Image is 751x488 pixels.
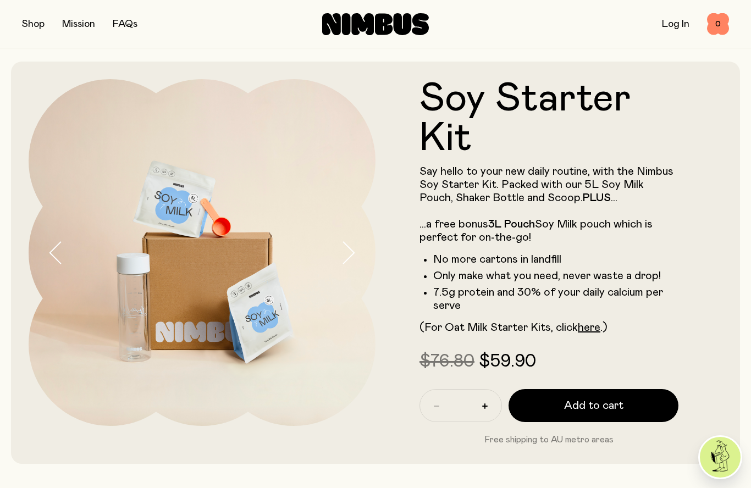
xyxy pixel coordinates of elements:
strong: Pouch [504,219,535,230]
button: Add to cart [509,389,678,422]
a: FAQs [113,19,137,29]
li: Only make what you need, never waste a drop! [433,269,678,282]
strong: 3L [488,219,501,230]
span: $76.80 [419,353,474,370]
strong: PLUS [583,192,611,203]
a: here [578,322,600,333]
a: Log In [662,19,689,29]
span: .) [600,322,608,333]
span: (For Oat Milk Starter Kits, click [419,322,578,333]
li: 7.5g protein and 30% of your daily calcium per serve [433,286,678,312]
a: Mission [62,19,95,29]
p: Say hello to your new daily routine, with the Nimbus Soy Starter Kit. Packed with our 5L Soy Milk... [419,165,678,244]
p: Free shipping to AU metro areas [419,433,678,446]
span: $59.90 [479,353,536,370]
img: agent [700,437,741,478]
button: 0 [707,13,729,35]
span: Add to cart [564,398,623,413]
li: No more cartons in landfill [433,253,678,266]
h1: Soy Starter Kit [419,79,678,158]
